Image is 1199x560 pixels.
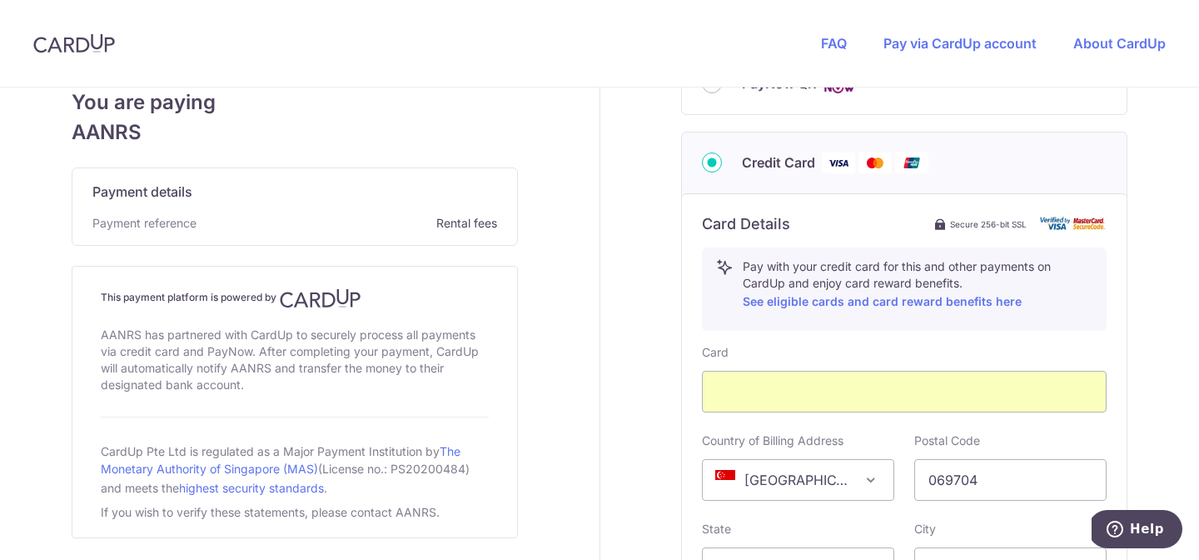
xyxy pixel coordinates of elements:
[1092,510,1182,552] iframe: Opens a widget where you can find more information
[883,35,1037,52] a: Pay via CardUp account
[742,152,815,172] span: Credit Card
[716,382,1092,402] iframe: Secure card payment input frame
[743,294,1022,308] a: See eligible cards and card reward benefits here
[914,521,936,537] label: City
[1040,217,1107,231] img: card secure
[92,215,197,232] span: Payment reference
[101,501,443,524] div: If you wish to verify these statements, please contact AANRS.
[92,182,192,202] span: Payment details
[72,117,518,147] span: AANRS
[858,152,892,173] img: Mastercard
[702,459,894,501] span: Singapore
[914,432,980,449] label: Postal Code
[702,521,731,537] label: State
[743,258,1092,312] p: Pay with your credit card for this and other payments on CardUp and enjoy card reward benefits.
[101,437,489,501] div: CardUp Pte Ltd is regulated as a Major Payment Institution by (License no.: PS20200484) and meets...
[950,217,1027,231] span: Secure 256-bit SSL
[702,344,729,361] label: Card
[72,87,518,117] span: You are paying
[101,323,489,397] div: AANRS has partnered with CardUp to securely process all payments via credit card and PayNow. Afte...
[179,481,324,495] a: highest security standards
[895,152,928,173] img: Union Pay
[702,152,1107,173] div: Credit Card Visa Mastercard Union Pay
[821,35,847,52] a: FAQ
[822,152,855,173] img: Visa
[1073,35,1166,52] a: About CardUp
[702,432,843,449] label: Country of Billing Address
[101,288,489,308] h4: This payment platform is powered by
[280,288,361,308] img: CardUp
[914,459,1107,501] input: Example 123456
[702,214,790,234] h6: Card Details
[203,215,497,232] span: Rental fees
[33,33,115,53] img: CardUp
[703,460,893,500] span: Singapore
